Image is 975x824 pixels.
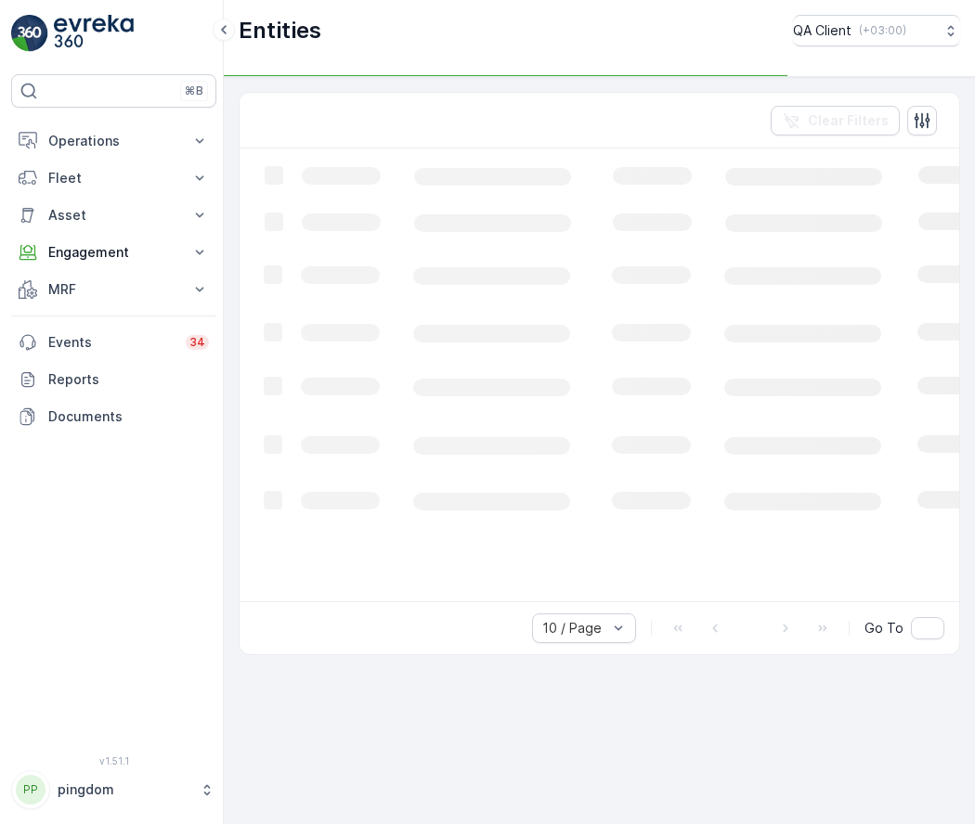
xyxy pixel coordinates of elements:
[239,16,321,45] p: Entities
[11,271,216,308] button: MRF
[48,169,179,187] p: Fleet
[54,15,134,52] img: logo_light-DOdMpM7g.png
[864,619,903,637] span: Go To
[48,206,179,225] p: Asset
[16,775,45,805] div: PP
[11,398,216,435] a: Documents
[48,132,179,150] p: Operations
[189,335,205,350] p: 34
[48,280,179,299] p: MRF
[11,770,216,809] button: PPpingdom
[185,84,203,98] p: ⌘B
[11,160,216,197] button: Fleet
[48,370,209,389] p: Reports
[11,197,216,234] button: Asset
[808,111,889,130] p: Clear Filters
[11,122,216,160] button: Operations
[11,324,216,361] a: Events34
[48,333,175,352] p: Events
[11,361,216,398] a: Reports
[793,21,851,40] p: QA Client
[48,243,179,262] p: Engagement
[58,780,190,799] p: pingdom
[48,407,209,426] p: Documents
[793,15,960,46] button: QA Client(+03:00)
[11,234,216,271] button: Engagement
[771,106,900,135] button: Clear Filters
[859,23,906,38] p: ( +03:00 )
[11,15,48,52] img: logo
[11,755,216,766] span: v 1.51.1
